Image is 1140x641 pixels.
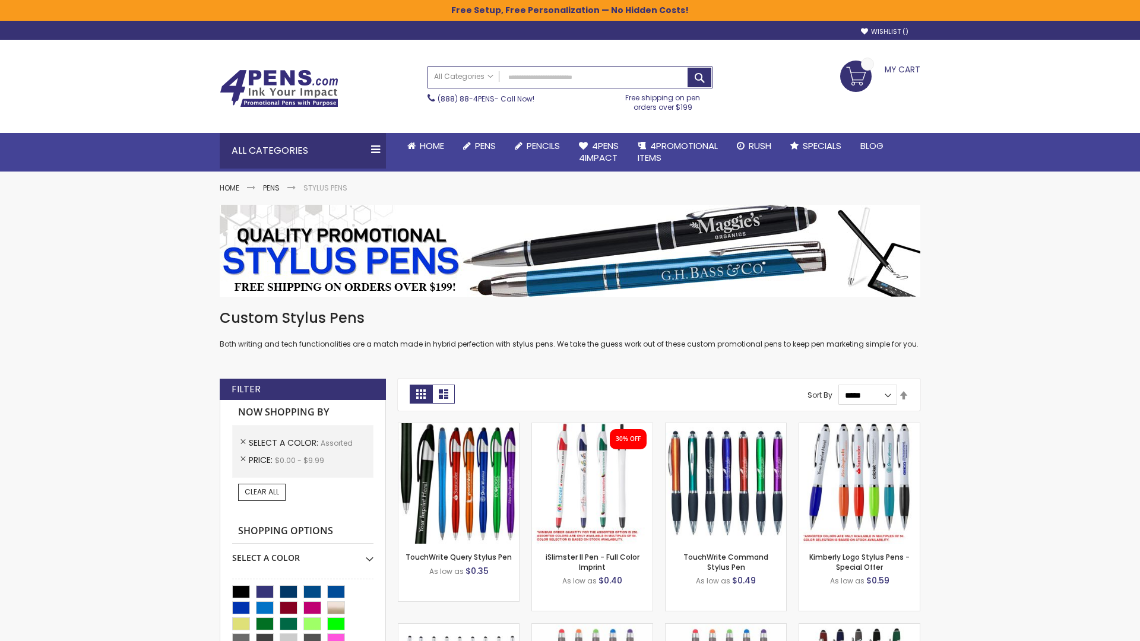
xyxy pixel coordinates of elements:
[638,139,718,164] span: 4PROMOTIONAL ITEMS
[263,183,280,193] a: Pens
[803,139,841,152] span: Specials
[232,383,261,396] strong: Filter
[232,400,373,425] strong: Now Shopping by
[398,423,519,433] a: TouchWrite Query Stylus Pen-Assorted
[232,544,373,564] div: Select A Color
[809,552,910,572] a: Kimberly Logo Stylus Pens - Special Offer
[275,455,324,465] span: $0.00 - $9.99
[799,423,920,544] img: Kimberly Logo Stylus Pens-Assorted
[562,576,597,586] span: As low as
[321,438,353,448] span: Assorted
[546,552,639,572] a: iSlimster II Pen - Full Color Imprint
[628,133,727,172] a: 4PROMOTIONALITEMS
[232,519,373,544] strong: Shopping Options
[666,423,786,544] img: TouchWrite Command Stylus Pen-Assorted
[428,67,499,87] a: All Categories
[438,94,534,104] span: - Call Now!
[598,575,622,586] span: $0.40
[866,575,889,586] span: $0.59
[851,133,893,159] a: Blog
[303,183,347,193] strong: Stylus Pens
[799,423,920,433] a: Kimberly Logo Stylus Pens-Assorted
[830,576,864,586] span: As low as
[429,566,464,576] span: As low as
[532,423,653,544] img: iSlimster II - Full Color-Assorted
[732,575,756,586] span: $0.49
[220,309,920,350] div: Both writing and tech functionalities are a match made in hybrid perfection with stylus pens. We ...
[465,565,489,577] span: $0.35
[238,484,286,500] a: Clear All
[398,423,519,544] img: TouchWrite Query Stylus Pen-Assorted
[398,133,454,159] a: Home
[532,423,653,433] a: iSlimster II - Full Color-Assorted
[454,133,505,159] a: Pens
[220,183,239,193] a: Home
[220,133,386,169] div: All Categories
[410,385,432,404] strong: Grid
[749,139,771,152] span: Rush
[666,423,786,433] a: TouchWrite Command Stylus Pen-Assorted
[613,88,713,112] div: Free shipping on pen orders over $199
[861,27,908,36] a: Wishlist
[860,139,883,152] span: Blog
[569,133,628,172] a: 4Pens4impact
[527,139,560,152] span: Pencils
[683,552,768,572] a: TouchWrite Command Stylus Pen
[434,72,493,81] span: All Categories
[220,205,920,297] img: Stylus Pens
[406,552,512,562] a: TouchWrite Query Stylus Pen
[475,139,496,152] span: Pens
[420,139,444,152] span: Home
[438,94,495,104] a: (888) 88-4PENS
[799,623,920,633] a: Custom Soft Touch® Metal Pens with Stylus-Assorted
[666,623,786,633] a: Islander Softy Gel with Stylus - ColorJet Imprint-Assorted
[249,437,321,449] span: Select A Color
[505,133,569,159] a: Pencils
[616,435,641,443] div: 30% OFF
[807,390,832,400] label: Sort By
[781,133,851,159] a: Specials
[579,139,619,164] span: 4Pens 4impact
[249,454,275,466] span: Price
[220,309,920,328] h1: Custom Stylus Pens
[727,133,781,159] a: Rush
[696,576,730,586] span: As low as
[532,623,653,633] a: Islander Softy Gel Pen with Stylus-Assorted
[245,487,279,497] span: Clear All
[220,69,338,107] img: 4Pens Custom Pens and Promotional Products
[398,623,519,633] a: Stiletto Advertising Stylus Pens-Assorted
